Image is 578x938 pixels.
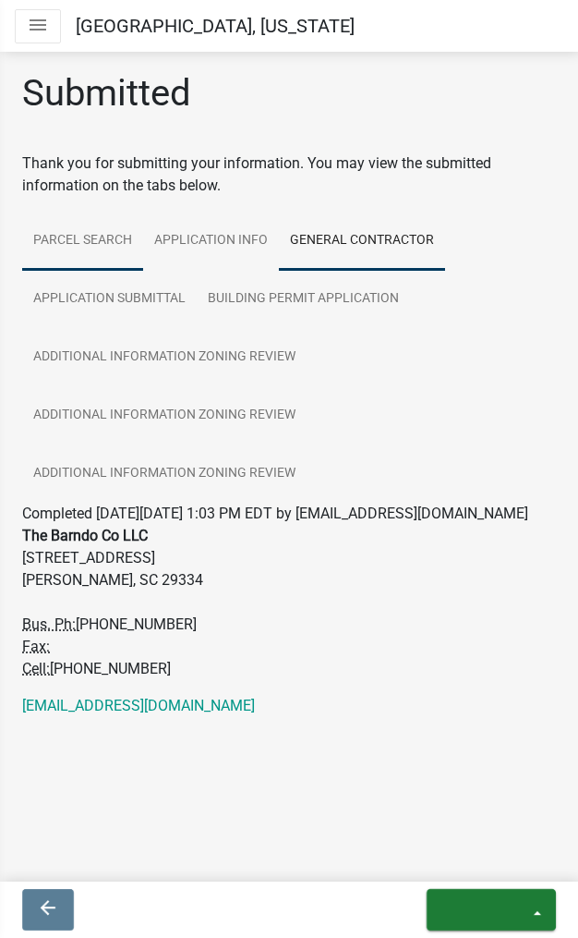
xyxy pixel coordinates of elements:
span: Completed [DATE][DATE] 1:03 PM EDT by [EMAIL_ADDRESS][DOMAIN_NAME] [22,505,528,522]
a: Additional Information Zoning Review [22,386,307,445]
abbr: Business Cell [22,660,50,677]
a: Building Permit Application [197,270,410,329]
h1: Submitted [22,71,191,116]
strong: The Barndo Co LLC [22,527,148,544]
a: General Contractor [279,212,445,271]
a: Additional Information Zoning Review [22,445,307,504]
i: exit [441,896,530,919]
a: [GEOGRAPHIC_DATA], [US_STATE] [76,7,355,44]
abbr: Fax Number [22,638,50,655]
button: menu [15,9,61,43]
a: Application Info [143,212,279,271]
button: arrow_back [22,889,74,931]
div: Thank you for submitting your information. You may view the submitted information on the tabs below. [22,152,556,197]
i: arrow_back [37,896,59,919]
button: exit [427,889,556,931]
a: Parcel search [22,212,143,271]
abbr: Business Phone [22,615,76,633]
i: menu [27,14,49,36]
a: Additional Information Zoning Review [22,328,307,387]
address: [STREET_ADDRESS] [PERSON_NAME], SC 29334 [PHONE_NUMBER] [PHONE_NUMBER] [22,525,556,680]
a: [EMAIL_ADDRESS][DOMAIN_NAME] [22,697,255,714]
a: Application Submittal [22,270,197,329]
